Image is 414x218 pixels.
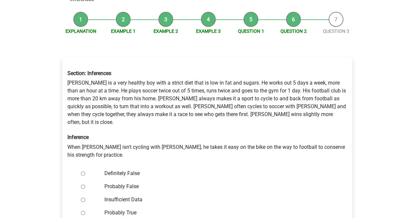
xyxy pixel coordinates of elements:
[67,70,347,76] h6: Section: Inferences
[153,29,178,34] a: Example 2
[238,29,264,34] a: Question 1
[196,29,221,34] a: Example 3
[104,183,331,190] label: Probably False
[111,29,135,34] a: Example 1
[323,29,349,34] a: Question 3
[67,134,347,140] h6: Inference
[63,65,352,164] div: [PERSON_NAME] is a very healthy boy with a strict diet that is low in fat and sugars. He works ou...
[104,169,331,177] label: Definitely False
[65,29,96,34] a: Explanation
[104,209,331,217] label: Probably True
[104,196,331,204] label: Insufficient Data
[280,29,307,34] a: Question 2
